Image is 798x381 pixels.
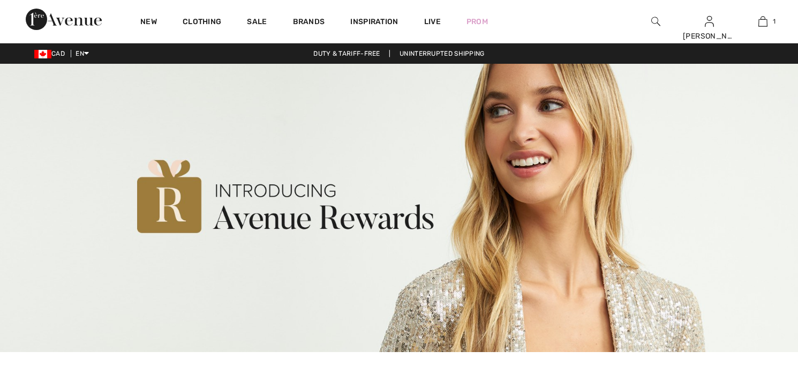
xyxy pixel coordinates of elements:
[758,15,767,28] img: My Bag
[34,50,69,57] span: CAD
[466,16,488,27] a: Prom
[651,15,660,28] img: search the website
[76,50,89,57] span: EN
[293,17,325,28] a: Brands
[730,349,787,376] iframe: Opens a widget where you can chat to one of our agents
[140,17,157,28] a: New
[773,17,776,26] span: 1
[247,17,267,28] a: Sale
[705,16,714,26] a: Sign In
[183,17,221,28] a: Clothing
[736,15,789,28] a: 1
[424,16,441,27] a: Live
[350,17,398,28] span: Inspiration
[705,15,714,28] img: My Info
[34,50,51,58] img: Canadian Dollar
[26,9,102,30] img: 1ère Avenue
[683,31,735,42] div: [PERSON_NAME]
